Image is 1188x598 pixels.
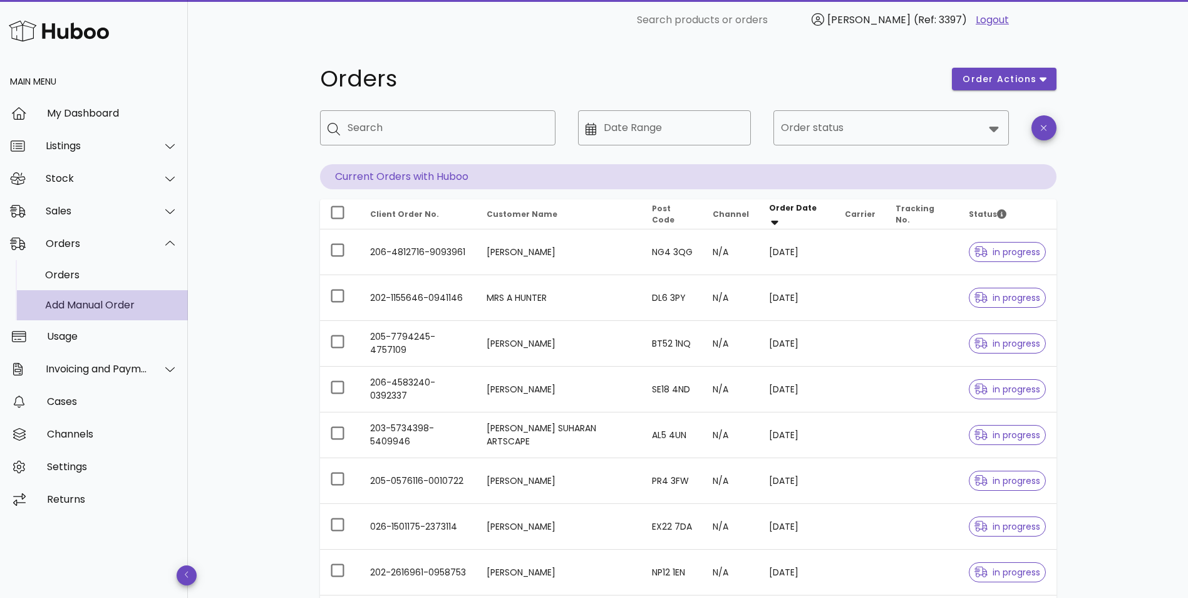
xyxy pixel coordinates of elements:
[769,202,817,213] span: Order Date
[713,209,749,219] span: Channel
[46,363,148,375] div: Invoicing and Payments
[759,504,834,550] td: [DATE]
[703,550,759,595] td: N/A
[46,205,148,217] div: Sales
[642,199,703,229] th: Post Code
[642,229,703,275] td: NG4 3QG
[974,431,1041,439] span: in progress
[759,367,834,412] td: [DATE]
[652,203,674,225] span: Post Code
[477,458,642,504] td: [PERSON_NAME]
[703,275,759,321] td: N/A
[320,164,1056,189] p: Current Orders with Huboo
[773,110,1009,145] div: Order status
[642,321,703,367] td: BT52 1NQ
[886,199,959,229] th: Tracking No.
[47,330,178,342] div: Usage
[477,504,642,550] td: [PERSON_NAME]
[759,275,834,321] td: [DATE]
[759,550,834,595] td: [DATE]
[914,13,967,27] span: (Ref: 3397)
[974,476,1041,485] span: in progress
[47,461,178,473] div: Settings
[759,321,834,367] td: [DATE]
[320,68,937,90] h1: Orders
[370,209,439,219] span: Client Order No.
[703,199,759,229] th: Channel
[759,412,834,458] td: [DATE]
[360,412,477,458] td: 203-5734398-5409946
[827,13,911,27] span: [PERSON_NAME]
[703,412,759,458] td: N/A
[487,209,557,219] span: Customer Name
[360,275,477,321] td: 202-1155646-0941146
[759,199,834,229] th: Order Date: Sorted descending. Activate to remove sorting.
[703,321,759,367] td: N/A
[642,504,703,550] td: EX22 7DA
[974,339,1041,348] span: in progress
[477,229,642,275] td: [PERSON_NAME]
[46,140,148,152] div: Listings
[845,209,876,219] span: Carrier
[642,275,703,321] td: DL6 3PY
[703,504,759,550] td: N/A
[974,248,1041,256] span: in progress
[959,199,1056,229] th: Status
[974,522,1041,531] span: in progress
[477,275,642,321] td: MRS A HUNTER
[642,367,703,412] td: SE18 4ND
[47,428,178,440] div: Channels
[477,367,642,412] td: [PERSON_NAME]
[896,203,934,225] span: Tracking No.
[703,367,759,412] td: N/A
[360,504,477,550] td: 026-1501175-2373114
[360,199,477,229] th: Client Order No.
[642,412,703,458] td: AL5 4UN
[360,458,477,504] td: 205-0576116-0010722
[360,229,477,275] td: 206-4812716-9093961
[976,13,1009,28] a: Logout
[969,209,1006,219] span: Status
[974,293,1041,302] span: in progress
[47,396,178,407] div: Cases
[47,493,178,505] div: Returns
[642,458,703,504] td: PR4 3FW
[9,18,109,45] img: Huboo Logo
[642,550,703,595] td: NP12 1EN
[477,412,642,458] td: [PERSON_NAME] SUHARAN ARTSCAPE
[45,269,178,281] div: Orders
[974,568,1041,577] span: in progress
[45,299,178,311] div: Add Manual Order
[952,68,1056,90] button: order actions
[47,107,178,119] div: My Dashboard
[360,550,477,595] td: 202-2616961-0958753
[962,73,1037,86] span: order actions
[703,229,759,275] td: N/A
[835,199,886,229] th: Carrier
[477,550,642,595] td: [PERSON_NAME]
[759,458,834,504] td: [DATE]
[46,172,148,184] div: Stock
[759,229,834,275] td: [DATE]
[46,238,148,249] div: Orders
[477,199,642,229] th: Customer Name
[477,321,642,367] td: [PERSON_NAME]
[360,321,477,367] td: 205-7794245-4757109
[703,458,759,504] td: N/A
[974,385,1041,394] span: in progress
[360,367,477,412] td: 206-4583240-0392337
